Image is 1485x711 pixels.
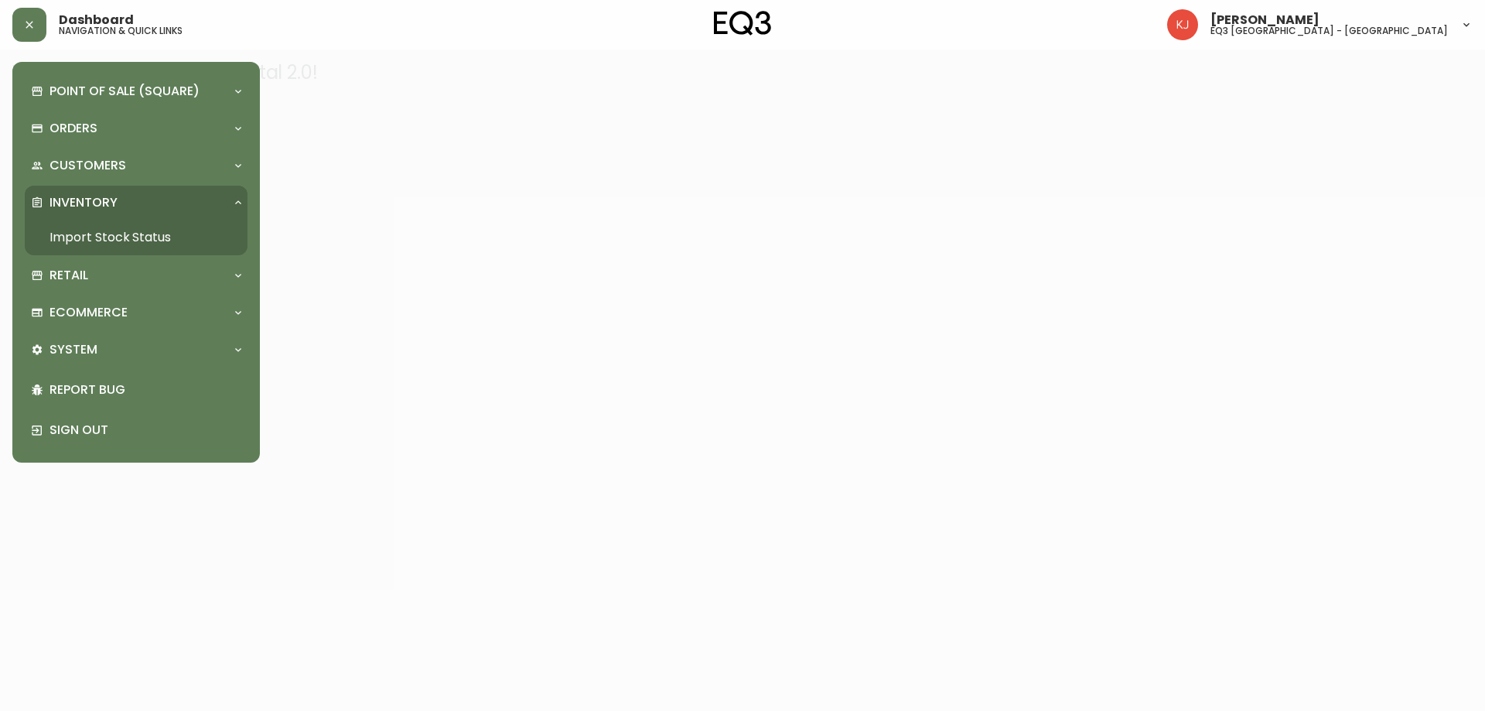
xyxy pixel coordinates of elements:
p: Sign Out [49,422,241,439]
p: Report Bug [49,381,241,398]
div: Report Bug [25,370,247,410]
p: Customers [49,157,126,174]
div: System [25,333,247,367]
div: Retail [25,258,247,292]
h5: navigation & quick links [59,26,183,36]
h5: eq3 [GEOGRAPHIC_DATA] - [GEOGRAPHIC_DATA] [1210,26,1448,36]
img: 24a625d34e264d2520941288c4a55f8e [1167,9,1198,40]
p: Inventory [49,194,118,211]
div: Customers [25,149,247,183]
div: Point of Sale (Square) [25,74,247,108]
p: System [49,341,97,358]
div: Orders [25,111,247,145]
div: Ecommerce [25,296,247,330]
p: Point of Sale (Square) [49,83,200,100]
p: Orders [49,120,97,137]
a: Import Stock Status [25,220,247,255]
div: Sign Out [25,410,247,450]
span: [PERSON_NAME] [1210,14,1319,26]
img: logo [714,11,771,36]
p: Ecommerce [49,304,128,321]
span: Dashboard [59,14,134,26]
p: Retail [49,267,88,284]
div: Inventory [25,186,247,220]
